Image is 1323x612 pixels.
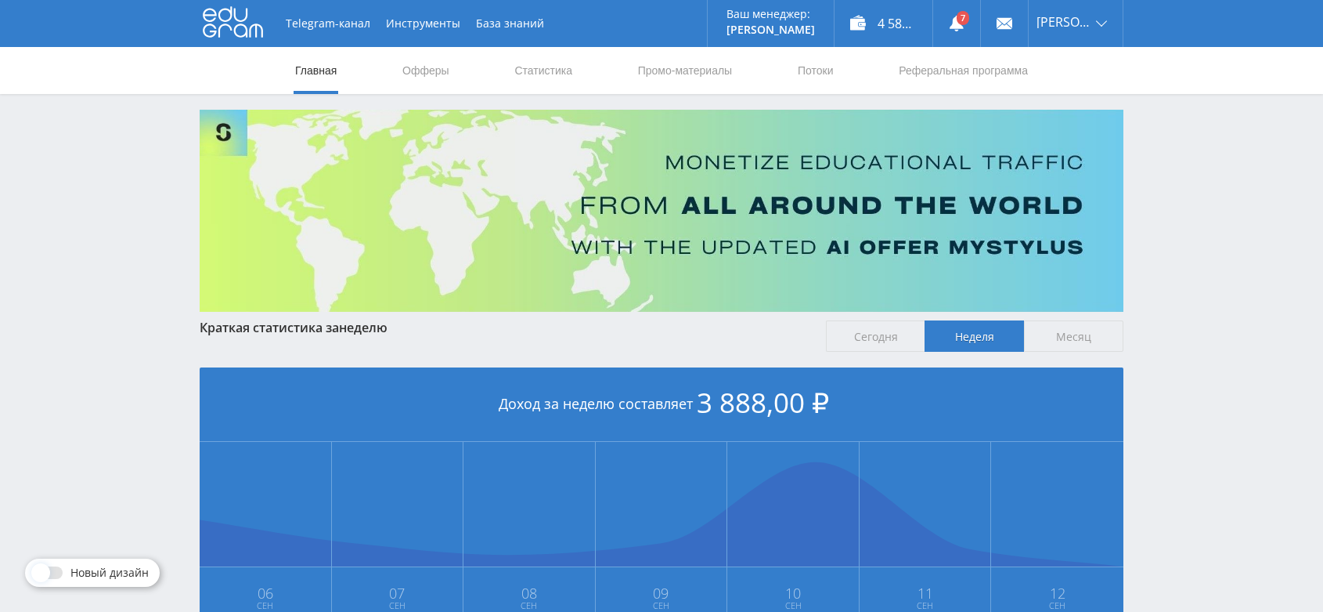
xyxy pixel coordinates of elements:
a: Потоки [796,47,835,94]
span: 10 [728,587,858,599]
div: Краткая статистика за [200,320,810,335]
span: Месяц [1024,320,1123,352]
img: Banner [200,110,1123,312]
span: Сен [464,599,594,612]
span: 09 [597,587,726,599]
span: Сен [333,599,463,612]
span: Сен [200,599,330,612]
a: Промо-материалы [636,47,734,94]
a: Реферальная программа [897,47,1029,94]
span: неделю [339,319,388,336]
span: Сегодня [826,320,925,352]
span: Сен [597,599,726,612]
span: 08 [464,587,594,599]
div: Доход за неделю составляет [200,368,1123,442]
a: Офферы [401,47,451,94]
span: 07 [333,587,463,599]
span: Неделя [925,320,1024,352]
span: 11 [860,587,990,599]
span: Сен [992,599,1123,612]
span: 12 [992,587,1123,599]
span: 3 888,00 ₽ [697,384,829,421]
span: Сен [860,599,990,612]
p: [PERSON_NAME] [726,24,815,36]
span: Сен [728,599,858,612]
a: Статистика [513,47,574,94]
span: Новый дизайн [70,567,149,579]
span: 06 [200,587,330,599]
p: Ваш менеджер: [726,8,815,20]
a: Главная [294,47,338,94]
span: [PERSON_NAME] [1036,16,1091,28]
